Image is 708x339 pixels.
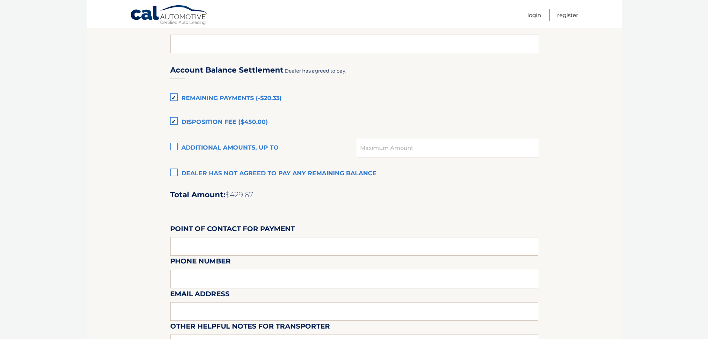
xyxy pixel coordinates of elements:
label: Additional amounts, up to [170,141,357,156]
input: Maximum Amount [357,139,538,157]
label: Other helpful notes for transporter [170,321,330,335]
label: Email Address [170,288,230,302]
h2: Total Amount: [170,190,538,199]
a: Login [527,9,541,21]
span: $429.67 [225,190,253,199]
label: Remaining Payments (-$20.33) [170,91,538,106]
a: Cal Automotive [130,5,208,26]
a: Register [557,9,578,21]
label: Dealer has not agreed to pay any remaining balance [170,166,538,181]
label: Disposition Fee ($450.00) [170,115,538,130]
span: Dealer has agreed to pay: [285,68,346,74]
h3: Account Balance Settlement [170,65,284,75]
label: Point of Contact for Payment [170,223,295,237]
